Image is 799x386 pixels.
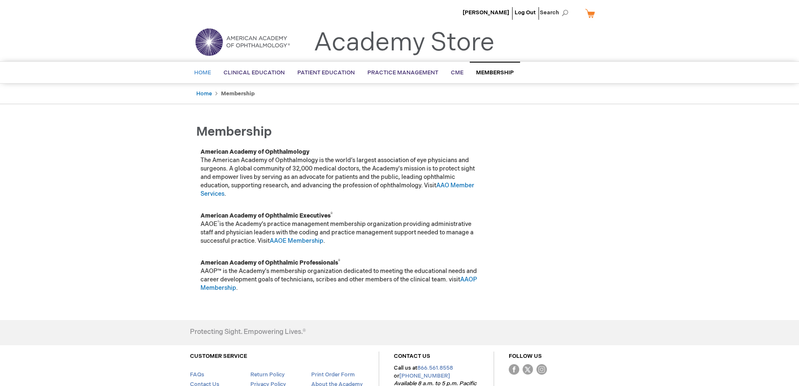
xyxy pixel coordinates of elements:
[314,28,494,58] a: Academy Store
[190,353,247,360] a: CUSTOMER SERVICE
[515,9,536,16] a: Log Out
[536,364,547,375] img: instagram
[196,124,272,139] span: Membership
[194,69,211,76] span: Home
[221,90,255,97] strong: Membership
[463,9,509,16] a: [PERSON_NAME]
[509,353,542,360] a: FOLLOW US
[331,212,333,217] sup: ®
[200,212,333,219] strong: American Academy of Ophthalmic Executives
[217,220,219,225] sup: ®
[394,353,430,360] a: CONTACT US
[224,69,285,76] span: Clinical Education
[476,69,514,76] span: Membership
[311,371,355,378] a: Print Order Form
[399,373,450,379] a: [PHONE_NUMBER]
[196,90,212,97] a: Home
[200,212,481,245] p: AAOE is the Academy’s practice management membership organization providing administrative staff ...
[509,364,519,375] img: Facebook
[200,148,310,155] strong: American Academy of Ophthalmology
[200,148,481,198] p: The American Academy of Ophthalmology is the world’s largest association of eye physicians and su...
[523,364,533,375] img: Twitter
[297,69,355,76] span: Patient Education
[540,4,572,21] span: Search
[338,259,340,264] sup: ®
[190,328,306,336] h4: Protecting Sight. Empowering Lives.®
[200,259,481,292] p: AAOP™ is the Academy's membership organization dedicated to meeting the educational needs and car...
[367,69,438,76] span: Practice Management
[250,371,285,378] a: Return Policy
[190,371,204,378] a: FAQs
[417,365,453,371] a: 866.561.8558
[451,69,463,76] span: CME
[270,237,323,244] a: AAOE Membership
[200,259,340,266] strong: American Academy of Ophthalmic Professionals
